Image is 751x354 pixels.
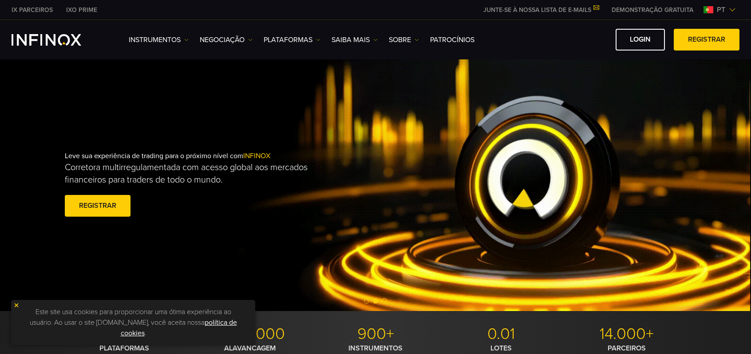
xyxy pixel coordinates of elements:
[382,298,387,303] span: Go to slide 3
[316,324,435,344] p: 900+
[332,35,378,45] a: Saiba mais
[713,4,729,15] span: pt
[442,324,561,344] p: 0.01
[616,29,665,51] a: Login
[12,34,102,46] a: INFINOX Logo
[567,324,686,344] p: 14.000+
[490,344,512,353] strong: LOTES
[224,344,276,353] strong: ALAVANCAGEM
[373,298,378,303] span: Go to slide 2
[389,35,419,45] a: SOBRE
[200,35,253,45] a: NEGOCIAÇÃO
[129,35,189,45] a: Instrumentos
[264,35,320,45] a: PLATAFORMAS
[243,152,270,160] span: INFINOX
[364,298,369,303] span: Go to slide 1
[59,5,104,15] a: INFINOX
[99,344,149,353] strong: PLATAFORMAS
[65,137,394,233] div: Leve sua experiência de trading para o próximo nível com
[608,344,646,353] strong: PARCEIROS
[65,195,130,217] a: Registrar
[605,5,700,15] a: INFINOX MENU
[65,161,328,186] p: Corretora multirregulamentada com acesso global aos mercados financeiros para traders de todo o m...
[16,304,251,341] p: Este site usa cookies para proporcionar uma ótima experiência ao usuário. Ao usar o site [DOMAIN_...
[674,29,739,51] a: Registrar
[13,302,20,308] img: yellow close icon
[5,5,59,15] a: INFINOX
[430,35,474,45] a: Patrocínios
[348,344,403,353] strong: INSTRUMENTOS
[477,6,605,14] a: JUNTE-SE À NOSSA LISTA DE E-MAILS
